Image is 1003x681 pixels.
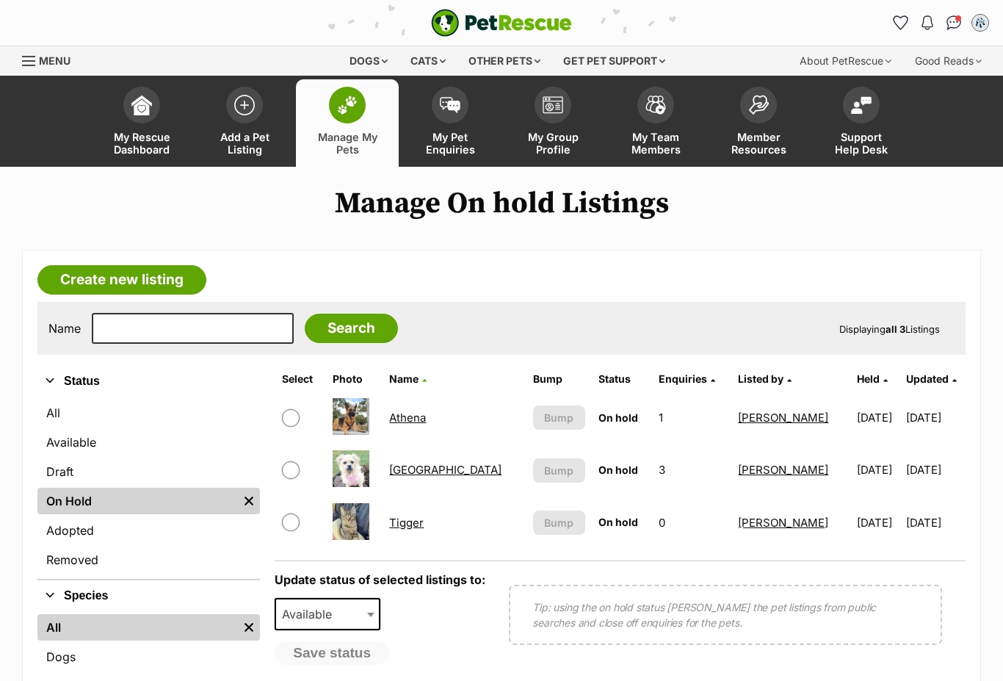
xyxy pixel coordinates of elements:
span: Menu [39,54,70,67]
a: Name [389,372,427,385]
a: Tigger [389,516,424,530]
a: Favourites [889,11,913,35]
a: Enquiries [659,372,715,385]
span: Available [275,598,380,630]
a: Menu [22,46,81,73]
p: Tip: using the on hold status [PERSON_NAME] the pet listings from public searches and close off e... [532,599,919,630]
a: My Pet Enquiries [399,79,501,167]
a: [PERSON_NAME] [738,411,828,425]
div: Cats [400,46,456,76]
img: logo-e224e6f780fb5917bec1dbf3a21bbac754714ae5b6737aabdf751b685950b380.svg [431,9,572,37]
button: Status [37,372,260,391]
ul: Account quick links [889,11,992,35]
button: Bump [533,406,585,430]
span: My Pet Enquiries [417,131,483,156]
a: Dogs [37,644,260,670]
td: [DATE] [851,444,905,495]
a: Create new listing [37,265,206,295]
a: Conversations [942,11,966,35]
a: Remove filter [238,614,260,641]
th: Bump [527,367,591,391]
button: Notifications [916,11,939,35]
a: Support Help Desk [810,79,913,167]
img: add-pet-listing-icon-0afa8454b4691262ce3f59096e99ab1cd57d4a30225e0717b998d2c9b9846f56.svg [234,95,255,115]
span: Available [276,604,347,624]
a: Athena [389,411,426,425]
a: [PERSON_NAME] [738,463,828,477]
span: Updated [906,372,949,385]
img: group-profile-icon-3fa3cf56718a62981997c0bc7e787c4b2cf8bcc04b72c1350f741eb67cf2f40e.svg [543,96,563,114]
span: On hold [598,464,638,476]
span: Bump [544,463,573,478]
img: help-desk-icon-fdf02630f3aa405de69fd3d07c3f3aa587a6932b1a1747fa1d2bba05be0121f9.svg [851,96,872,114]
a: Removed [37,547,260,573]
span: My Team Members [623,131,689,156]
td: [DATE] [851,497,905,548]
button: Save status [275,641,389,665]
span: Add a Pet Listing [211,131,278,156]
label: Update status of selected listings to: [275,572,485,587]
a: Manage My Pets [296,79,399,167]
button: Bump [533,458,585,483]
div: Other pets [458,46,551,76]
a: All [37,400,260,426]
img: Joanne Rees profile pic [973,15,988,30]
a: On Hold [37,488,238,514]
span: My Rescue Dashboard [109,131,175,156]
span: On hold [598,411,638,424]
a: Listed by [738,372,792,385]
a: All [37,614,238,641]
a: My Group Profile [501,79,604,167]
a: Draft [37,458,260,485]
th: Select [276,367,325,391]
span: On hold [598,516,638,528]
td: [DATE] [906,392,964,443]
img: member-resources-icon-8e73f808a243e03378d46382f2149f9095a855e16c252ad45f914b54edf8863c.svg [748,95,769,115]
img: team-members-icon-5396bd8760b3fe7c0b43da4ab00e1e3bb1a5d9ba89233759b79545d2d3fc5d0d.svg [645,96,666,115]
a: Updated [906,372,957,385]
strong: all 3 [886,323,905,335]
div: Status [37,397,260,579]
button: My account [968,11,992,35]
img: pet-enquiries-icon-7e3ad2cf08bfb03b45e93fb7055b45f3efa6380592205ae92323e6603595dc1f.svg [440,97,460,113]
td: [DATE] [906,497,964,548]
span: Support Help Desk [828,131,894,156]
span: Held [857,372,880,385]
button: Species [37,586,260,605]
td: 3 [653,444,731,495]
span: Listed by [738,372,783,385]
a: PetRescue [431,9,572,37]
td: 0 [653,497,731,548]
a: Adopted [37,517,260,544]
span: Bump [544,515,573,530]
span: Member Resources [725,131,792,156]
img: manage-my-pets-icon-02211641906a0b7f246fdf0571729dbe1e7629f14944591b6c1af311fb30b64b.svg [337,96,358,115]
input: Search [305,314,398,343]
a: My Team Members [604,79,707,167]
label: Name [48,322,81,335]
img: chat-41dd97257d64d25036548639549fe6c8038ab92f7586957e7f3b1b290dea8141.svg [946,15,962,30]
td: 1 [653,392,731,443]
a: Remove filter [238,488,260,514]
div: About PetRescue [789,46,902,76]
th: Status [593,367,651,391]
a: Available [37,429,260,455]
span: Manage My Pets [314,131,380,156]
span: My Group Profile [520,131,586,156]
span: Displaying Listings [839,323,940,335]
a: My Rescue Dashboard [90,79,193,167]
div: Good Reads [905,46,992,76]
a: Member Resources [707,79,810,167]
div: Get pet support [553,46,676,76]
a: [GEOGRAPHIC_DATA] [389,463,501,477]
th: Photo [327,367,383,391]
span: Bump [544,410,573,425]
img: notifications-46538b983faf8c2785f20acdc204bb7945ddae34d4c08c2a6579f10ce5e182be.svg [921,15,933,30]
td: [DATE] [851,392,905,443]
a: [PERSON_NAME] [738,516,828,530]
img: dashboard-icon-eb2f2d2d3e046f16d808141f083e7271f6b2e854fb5c12c21221c1fb7104beca.svg [131,95,152,115]
span: translation missing: en.admin.listings.index.attributes.enquiries [659,372,707,385]
a: Add a Pet Listing [193,79,296,167]
span: Name [389,372,419,385]
div: Dogs [339,46,398,76]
